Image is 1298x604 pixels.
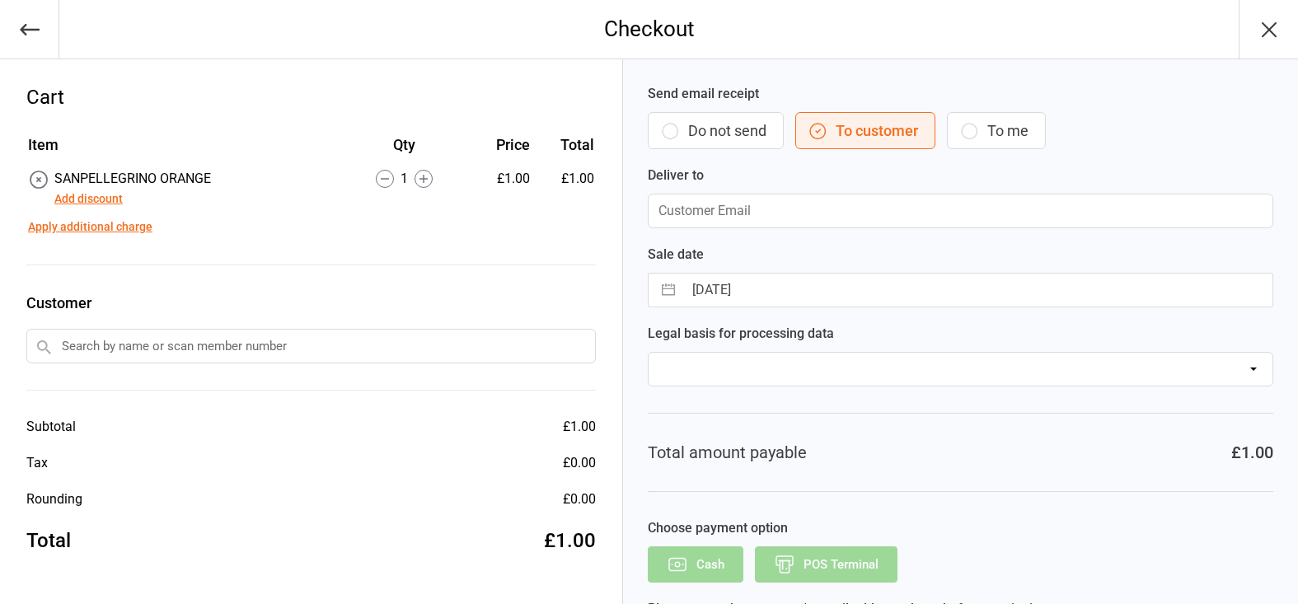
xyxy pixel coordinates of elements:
div: Tax [26,453,48,473]
label: Legal basis for processing data [648,324,1273,344]
td: £1.00 [537,169,594,208]
label: Send email receipt [648,84,1273,104]
div: Subtotal [26,417,76,437]
button: Apply additional charge [28,218,152,236]
button: Do not send [648,112,784,149]
div: £0.00 [563,489,596,509]
div: £1.00 [469,169,530,189]
div: 1 [341,169,467,189]
div: £1.00 [1231,440,1273,465]
label: Choose payment option [648,518,1273,538]
div: £1.00 [544,526,596,555]
th: Qty [341,133,467,167]
span: SANPELLEGRINO ORANGE [54,171,211,186]
div: Price [469,133,530,156]
div: £1.00 [563,417,596,437]
label: Customer [26,292,596,314]
div: Total amount payable [648,440,807,465]
div: Rounding [26,489,82,509]
label: Deliver to [648,166,1273,185]
div: £0.00 [563,453,596,473]
div: Cart [26,82,596,112]
button: To me [947,112,1046,149]
input: Customer Email [648,194,1273,228]
th: Total [537,133,594,167]
div: Total [26,526,71,555]
button: Add discount [54,190,123,208]
label: Sale date [648,245,1273,265]
button: To customer [795,112,935,149]
th: Item [28,133,340,167]
input: Search by name or scan member number [26,329,596,363]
